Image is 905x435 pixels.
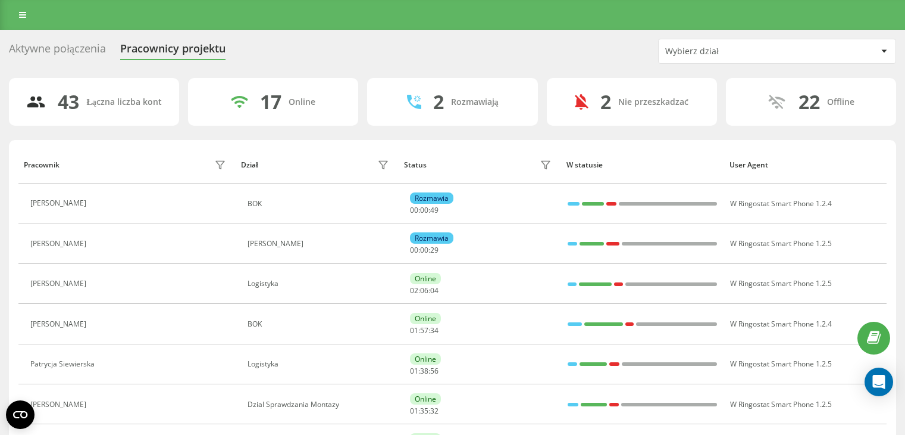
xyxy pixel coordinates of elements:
div: [PERSON_NAME] [30,400,89,409]
div: Online [410,273,441,284]
div: : : [410,246,439,254]
div: Offline [827,97,854,107]
span: 04 [430,285,439,296]
span: W Ringostat Smart Phone 1.2.5 [730,399,832,409]
div: Rozmawia [410,232,453,244]
span: 35 [420,406,428,416]
div: Nie przeszkadzać [618,97,688,107]
span: 00 [410,245,418,255]
div: : : [410,287,439,295]
div: 2 [600,91,611,113]
div: [PERSON_NAME] [30,320,89,328]
div: : : [410,327,439,335]
span: 00 [420,205,428,215]
div: Dzial Sprawdzania Montazy [248,400,392,409]
button: Open CMP widget [6,400,35,429]
span: W Ringostat Smart Phone 1.2.5 [730,359,832,369]
div: W statusie [566,161,718,169]
span: W Ringostat Smart Phone 1.2.5 [730,238,832,248]
div: Łączna liczba kont [86,97,161,107]
span: W Ringostat Smart Phone 1.2.4 [730,198,832,209]
span: 02 [410,285,418,296]
div: User Agent [729,161,881,169]
div: Pracownicy projektu [120,42,226,61]
div: Aktywne połączenia [9,42,106,61]
div: [PERSON_NAME] [30,199,89,207]
div: Logistyka [248,360,392,368]
div: Dział [241,161,258,169]
div: Logistyka [248,279,392,288]
span: 01 [410,366,418,376]
span: 01 [410,406,418,416]
div: Status [404,161,427,169]
span: 56 [430,366,439,376]
div: Online [289,97,315,107]
span: W Ringostat Smart Phone 1.2.5 [730,278,832,288]
span: 57 [420,325,428,335]
div: 2 [433,91,444,113]
div: [PERSON_NAME] [248,240,392,248]
div: Online [410,353,441,365]
span: 01 [410,325,418,335]
span: 06 [420,285,428,296]
div: Pracownik [24,161,60,169]
span: 49 [430,205,439,215]
span: 29 [430,245,439,255]
div: Rozmawia [410,192,453,204]
div: Rozmawiają [451,97,499,107]
span: 34 [430,325,439,335]
div: : : [410,407,439,415]
div: BOK [248,320,392,328]
span: 00 [420,245,428,255]
div: BOK [248,200,392,208]
div: Patrycja Siewierska [30,360,98,368]
div: 22 [798,91,820,113]
div: 43 [58,91,79,113]
div: [PERSON_NAME] [30,240,89,248]
div: Online [410,313,441,324]
div: Wybierz dział [665,46,807,57]
div: : : [410,206,439,215]
div: Online [410,393,441,405]
span: 32 [430,406,439,416]
div: 17 [260,91,281,113]
span: W Ringostat Smart Phone 1.2.4 [730,319,832,329]
div: : : [410,367,439,375]
div: [PERSON_NAME] [30,279,89,288]
span: 38 [420,366,428,376]
span: 00 [410,205,418,215]
div: Open Intercom Messenger [865,368,893,396]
